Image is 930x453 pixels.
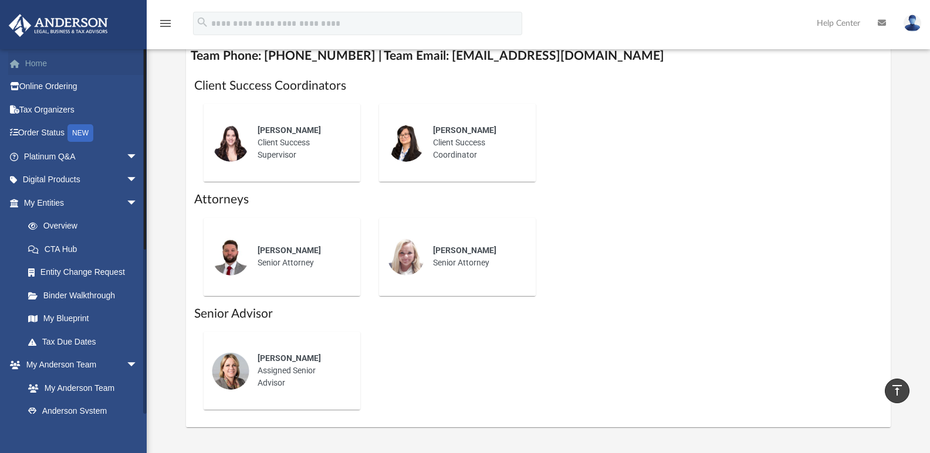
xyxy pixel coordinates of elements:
a: My Anderson Team [16,376,144,400]
div: Client Success Coordinator [425,116,527,169]
i: menu [158,16,173,30]
h1: Senior Advisor [194,305,883,322]
a: vertical_align_top [885,379,909,403]
span: arrow_drop_down [126,191,150,215]
a: My Blueprint [16,307,150,331]
h1: Attorneys [194,191,883,208]
img: thumbnail [387,124,425,162]
span: arrow_drop_down [126,145,150,169]
i: search [196,16,209,29]
img: User Pic [904,15,921,32]
div: Client Success Supervisor [249,116,352,169]
a: Binder Walkthrough [16,284,155,307]
a: Tax Due Dates [16,330,155,353]
span: arrow_drop_down [126,353,150,377]
img: thumbnail [212,352,249,390]
span: arrow_drop_down [126,168,150,192]
a: Platinum Q&Aarrow_drop_down [8,145,155,168]
span: [PERSON_NAME] [258,125,321,135]
h4: Team Phone: [PHONE_NUMBER] | Team Email: [EMAIL_ADDRESS][DOMAIN_NAME] [186,43,891,69]
img: Anderson Advisors Platinum Portal [5,14,111,37]
i: vertical_align_top [890,383,904,397]
a: Digital Productsarrow_drop_down [8,168,155,192]
a: Home [8,52,155,75]
a: My Anderson Teamarrow_drop_down [8,353,150,377]
span: [PERSON_NAME] [433,125,496,135]
a: Entity Change Request [16,261,155,284]
span: [PERSON_NAME] [258,353,321,363]
a: Tax Organizers [8,98,155,121]
img: thumbnail [212,238,249,275]
div: Senior Attorney [249,236,352,277]
a: Online Ordering [8,75,155,98]
div: Senior Attorney [425,236,527,277]
span: [PERSON_NAME] [433,246,496,255]
a: CTA Hub [16,237,155,261]
img: thumbnail [212,124,249,162]
a: Overview [16,214,155,238]
img: thumbnail [387,238,425,275]
a: Order StatusNEW [8,121,155,145]
h1: Client Success Coordinators [194,77,883,94]
div: Assigned Senior Advisor [249,344,352,397]
div: NEW [67,124,93,142]
a: menu [158,22,173,30]
span: [PERSON_NAME] [258,246,321,255]
a: Anderson System [16,400,150,423]
a: My Entitiesarrow_drop_down [8,191,155,214]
